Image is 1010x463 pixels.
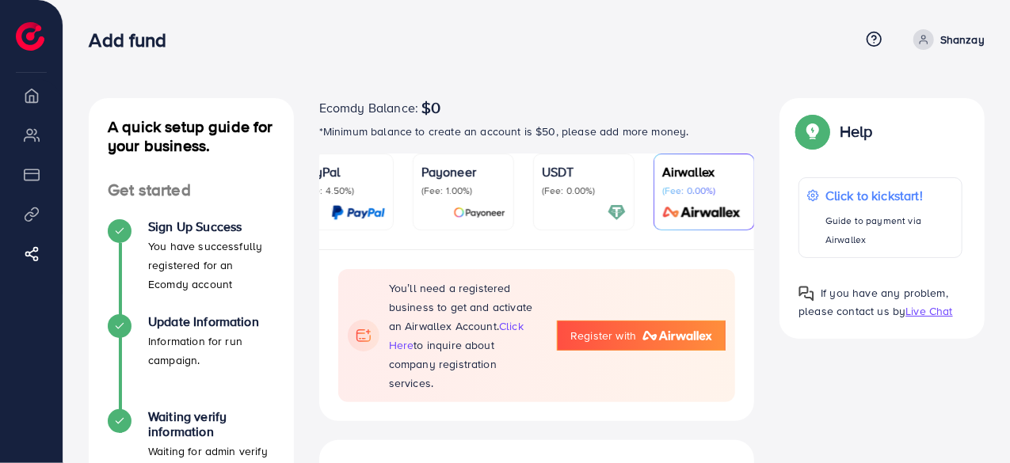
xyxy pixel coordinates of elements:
[453,203,505,222] img: card
[301,184,385,197] p: (Fee: 4.50%)
[798,285,948,319] span: If you have any problem, please contact us by
[89,117,294,155] h4: A quick setup guide for your business.
[421,98,440,117] span: $0
[148,237,275,294] p: You have successfully registered for an Ecomdy account
[840,122,873,141] p: Help
[570,328,636,343] span: Register with
[89,180,294,200] h4: Get started
[825,186,954,205] p: Click to kickstart!
[642,331,712,340] img: logo-airwallex
[331,203,385,222] img: card
[662,162,746,181] p: Airwallex
[301,162,385,181] p: PayPal
[608,203,626,222] img: card
[148,409,275,439] h4: Waiting verify information
[16,22,44,51] img: logo
[319,122,755,141] p: *Minimum balance to create an account is $50, please add more money.
[907,29,985,50] a: Shanzay
[89,28,179,51] h3: Add fund
[657,203,746,222] img: card
[148,219,275,234] h4: Sign Up Success
[319,98,418,117] span: Ecomdy Balance:
[940,30,985,49] p: Shanzay
[348,320,379,351] img: flag
[542,162,626,181] p: USDT
[798,117,827,146] img: Popup guide
[89,314,294,409] li: Update Information
[798,286,814,302] img: Popup guide
[421,184,505,197] p: (Fee: 1.00%)
[542,184,626,197] p: (Fee: 0.00%)
[389,279,541,393] p: You’ll need a registered business to get and activate an Airwallex Account. to inquire about comp...
[825,211,954,249] p: Guide to payment via Airwallex
[557,321,726,351] a: Register with
[148,314,275,329] h4: Update Information
[905,303,952,319] span: Live Chat
[89,219,294,314] li: Sign Up Success
[421,162,505,181] p: Payoneer
[148,332,275,370] p: Information for run campaign.
[943,392,998,451] iframe: Chat
[662,184,746,197] p: (Fee: 0.00%)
